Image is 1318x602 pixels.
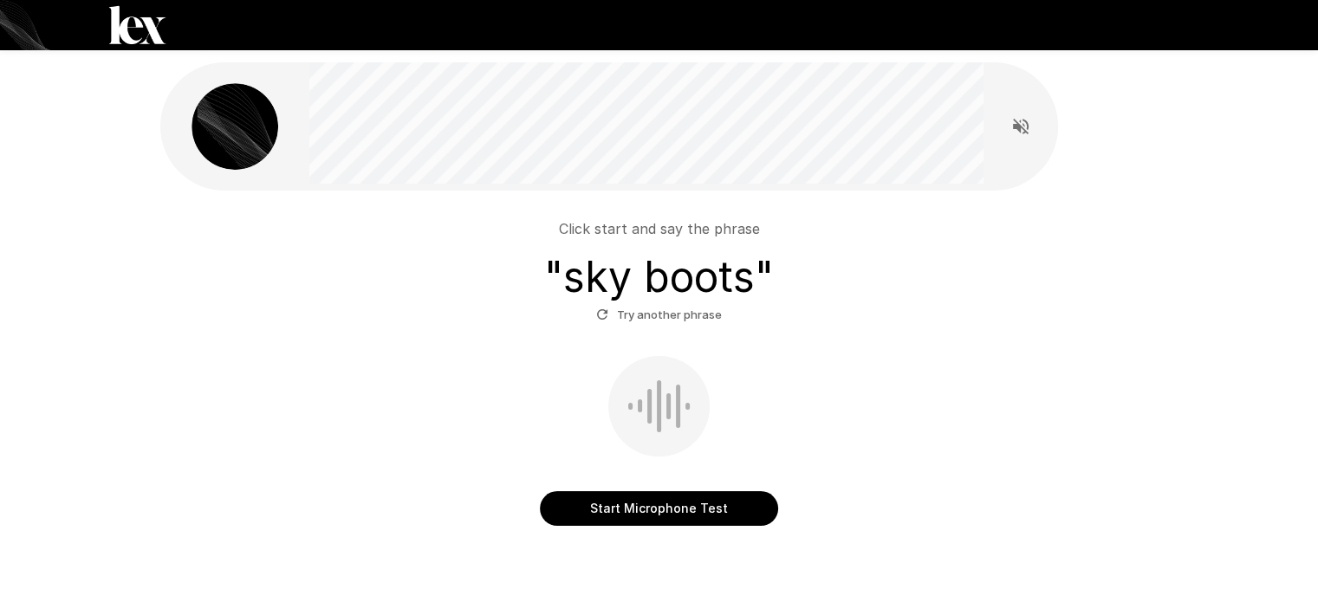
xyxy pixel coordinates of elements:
[559,218,760,239] p: Click start and say the phrase
[192,83,278,170] img: lex_avatar2.png
[1003,109,1038,144] button: Read questions aloud
[592,301,726,328] button: Try another phrase
[544,253,774,301] h3: " sky boots "
[540,491,778,526] button: Start Microphone Test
